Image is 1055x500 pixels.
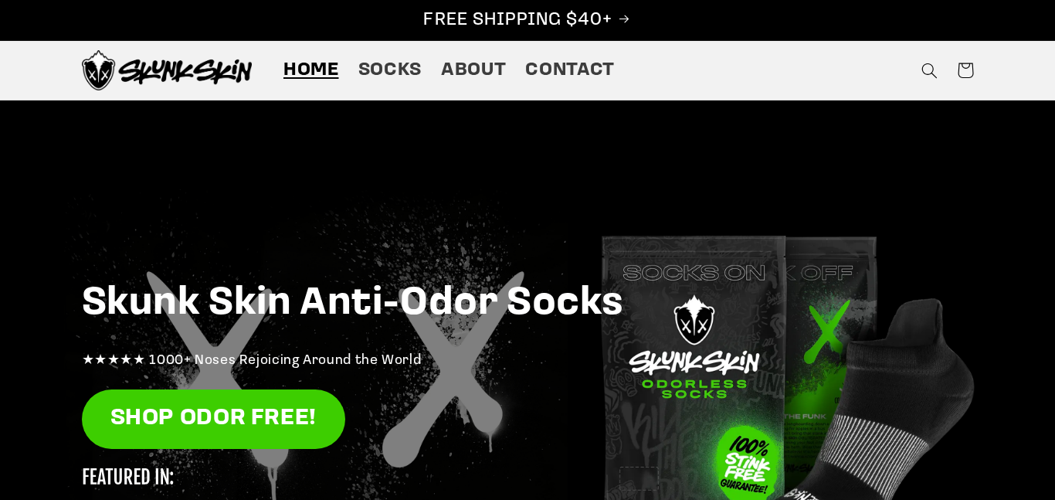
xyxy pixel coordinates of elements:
a: SHOP ODOR FREE! [82,389,345,449]
p: ★★★★★ 1000+ Noses Rejoicing Around the World [82,349,974,374]
strong: Skunk Skin Anti-Odor Socks [82,284,625,324]
span: Home [283,59,339,83]
span: About [441,59,506,83]
summary: Search [912,53,948,88]
a: Home [273,49,348,92]
img: Skunk Skin Anti-Odor Socks. [82,50,252,90]
p: FREE SHIPPING $40+ [16,9,1039,32]
span: Contact [525,59,614,83]
a: About [431,49,515,92]
span: Socks [358,59,422,83]
a: Contact [516,49,625,92]
a: Socks [348,49,431,92]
